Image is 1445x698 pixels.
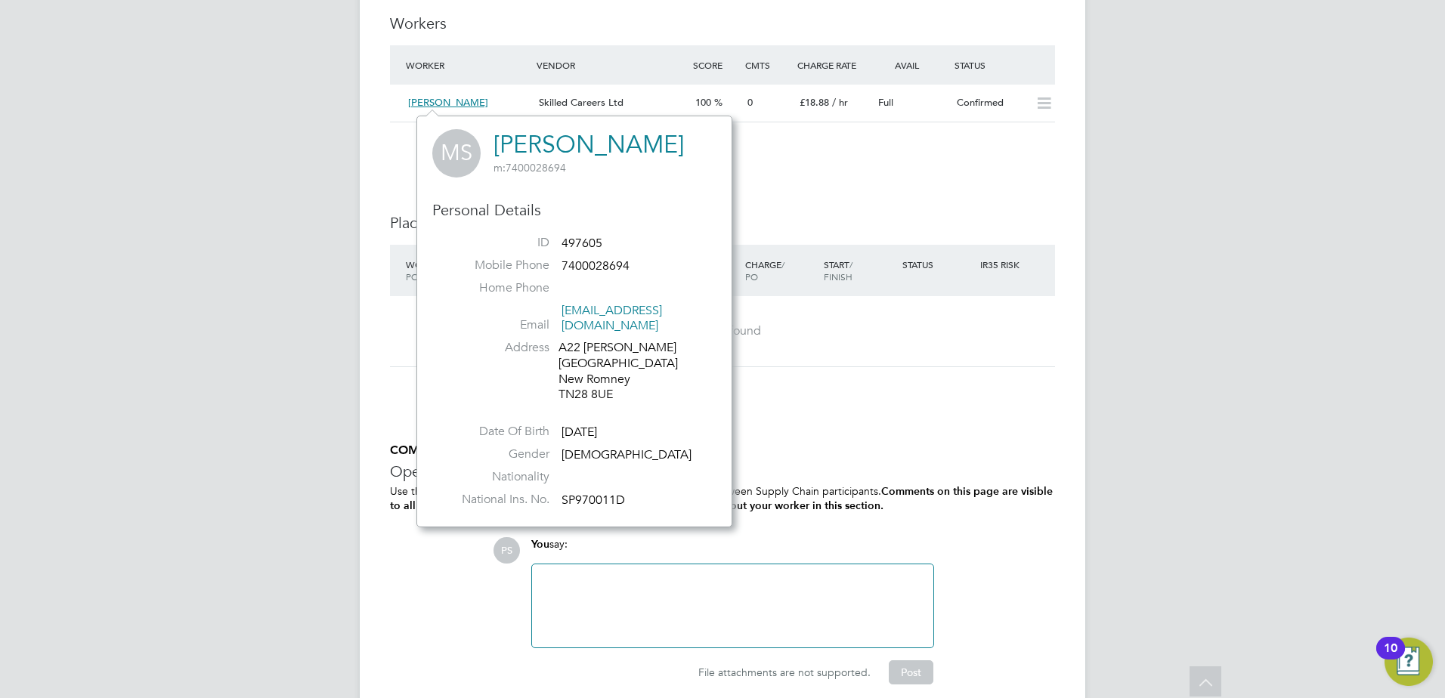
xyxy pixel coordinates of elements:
[444,469,549,485] label: Nationality
[444,492,549,508] label: National Ins. No.
[390,485,1053,512] b: Comments on this page are visible to all Suppliers in the Vacancy, do not share personal informat...
[559,340,702,403] div: A22 [PERSON_NAME][GEOGRAPHIC_DATA] New Romney TN28 8UE
[405,323,1040,339] div: No data found
[444,235,549,251] label: ID
[444,424,549,440] label: Date Of Birth
[390,443,1055,459] h5: COMMUNICATIONS
[820,251,899,290] div: Start
[494,161,566,174] span: 7400028694
[794,51,872,79] div: Charge Rate
[695,96,711,109] span: 100
[390,14,1055,33] h3: Workers
[689,51,741,79] div: Score
[872,51,951,79] div: Avail
[745,258,784,283] span: / PO
[402,251,506,290] div: Worker
[444,258,549,273] label: Mobile Phone
[951,51,1055,79] div: Status
[406,258,448,283] span: / Position
[390,213,1055,233] h3: Placements
[494,161,506,174] span: m:
[531,537,934,564] div: say:
[390,484,1055,513] p: Use the following section to share any operational communications between Supply Chain participants.
[800,96,829,109] span: £18.88
[562,303,662,334] a: [EMAIL_ADDRESS][DOMAIN_NAME]
[444,446,549,462] label: Gender
[878,96,893,109] span: Full
[432,129,481,178] span: MS
[531,538,549,551] span: You
[824,258,852,283] span: / Finish
[741,251,820,290] div: Charge
[539,96,623,109] span: Skilled Careers Ltd
[889,660,933,684] button: Post
[444,317,549,333] label: Email
[899,251,977,278] div: Status
[444,340,549,356] label: Address
[1384,648,1397,668] div: 10
[951,91,1029,116] div: Confirmed
[444,280,549,296] label: Home Phone
[832,96,848,109] span: / hr
[390,462,1055,481] h3: Operational Communications
[741,51,794,79] div: Cmts
[402,51,533,79] div: Worker
[562,236,602,251] span: 497605
[562,258,630,273] span: 7400028694
[747,96,753,109] span: 0
[562,447,692,462] span: [DEMOGRAPHIC_DATA]
[408,96,488,109] span: [PERSON_NAME]
[698,666,871,679] span: File attachments are not supported.
[533,51,689,79] div: Vendor
[1385,638,1433,686] button: Open Resource Center, 10 new notifications
[562,425,597,440] span: [DATE]
[494,130,684,159] a: [PERSON_NAME]
[562,493,625,508] span: SP970011D
[494,537,520,564] span: PS
[432,200,716,220] h3: Personal Details
[976,251,1029,278] div: IR35 Risk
